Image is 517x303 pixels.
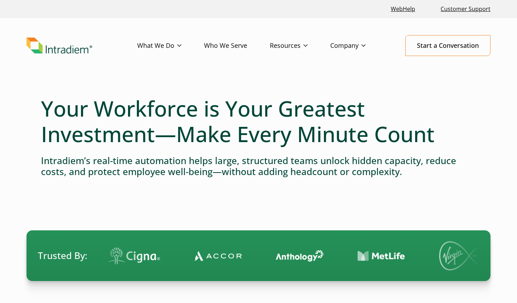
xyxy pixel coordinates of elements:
[137,35,204,56] a: What We Do
[27,38,92,54] img: Intradiem
[353,251,401,262] img: Contact Center Automation MetLife Logo
[27,38,137,54] a: Link to homepage of Intradiem
[41,96,476,147] h1: Your Workforce is Your Greatest Investment—Make Every Minute Count
[405,35,490,56] a: Start a Conversation
[435,241,484,270] img: Virgin Media logo.
[38,249,87,262] span: Trusted By:
[270,35,330,56] a: Resources
[330,35,388,56] a: Company
[388,1,418,17] a: Link opens in a new window
[438,1,493,17] a: Customer Support
[41,155,476,177] h4: Intradiem’s real-time automation helps large, structured teams unlock hidden capacity, reduce cos...
[190,251,238,261] img: Contact Center Automation Accor Logo
[204,35,270,56] a: Who We Serve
